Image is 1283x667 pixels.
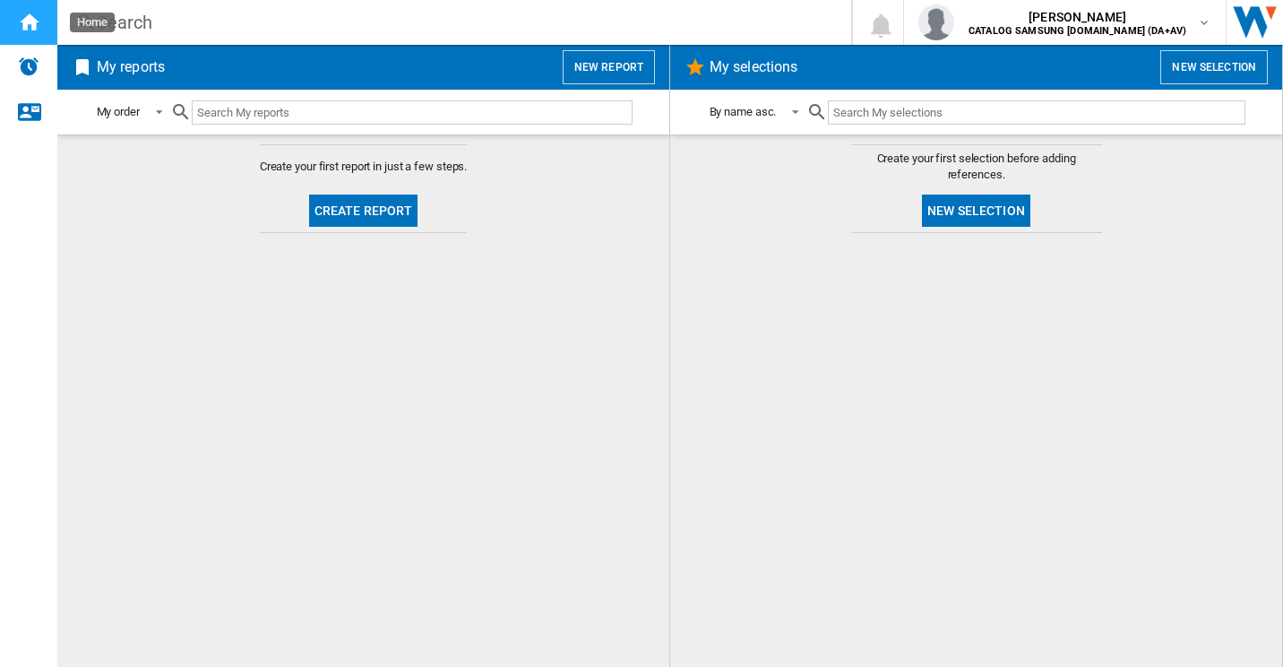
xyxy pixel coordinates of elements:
[828,100,1244,125] input: Search My selections
[192,100,633,125] input: Search My reports
[260,159,468,175] span: Create your first report in just a few steps.
[97,10,805,35] div: Search
[563,50,655,84] button: New report
[851,151,1102,183] span: Create your first selection before adding references.
[922,195,1030,227] button: New selection
[918,4,954,40] img: profile.jpg
[710,105,777,118] div: By name asc.
[1160,50,1268,84] button: New selection
[97,105,140,118] div: My order
[93,50,168,84] h2: My reports
[18,56,39,77] img: alerts-logo.svg
[309,195,418,227] button: Create report
[969,25,1186,37] b: CATALOG SAMSUNG [DOMAIN_NAME] (DA+AV)
[706,50,801,84] h2: My selections
[969,8,1186,26] span: [PERSON_NAME]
